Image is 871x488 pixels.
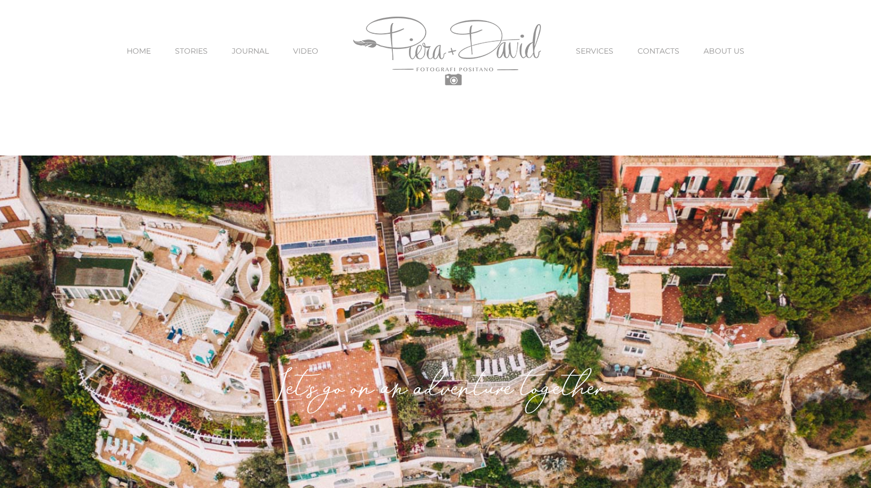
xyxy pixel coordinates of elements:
a: VIDEO [293,28,318,73]
span: CONTACTS [638,47,679,55]
em: Let's go on an adventure together [269,374,601,409]
span: SERVICES [576,47,613,55]
a: HOME [127,28,151,73]
span: ABOUT US [704,47,744,55]
a: SERVICES [576,28,613,73]
a: CONTACTS [638,28,679,73]
a: JOURNAL [232,28,269,73]
span: STORIES [175,47,208,55]
span: JOURNAL [232,47,269,55]
span: HOME [127,47,151,55]
a: ABOUT US [704,28,744,73]
a: STORIES [175,28,208,73]
span: VIDEO [293,47,318,55]
img: Piera Plus David Photography Positano Logo [353,17,541,85]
